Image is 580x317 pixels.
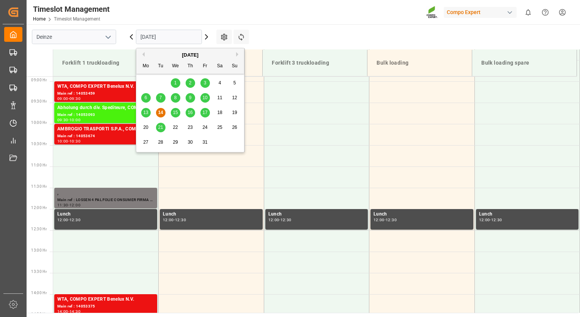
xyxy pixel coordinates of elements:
div: - [68,139,69,143]
div: 12:30 [175,218,186,222]
button: open menu [102,31,113,43]
div: Choose Wednesday, October 22nd, 2025 [171,123,180,132]
div: Choose Thursday, October 30th, 2025 [186,138,195,147]
div: Choose Friday, October 31st, 2025 [200,138,210,147]
span: 30 [188,139,192,145]
span: 10:00 Hr [31,120,47,125]
div: Choose Saturday, October 4th, 2025 [215,78,225,88]
div: Mo [141,62,151,71]
span: 18 [217,110,222,115]
span: 16 [188,110,192,115]
div: Choose Monday, October 20th, 2025 [141,123,151,132]
a: Home [33,16,46,22]
div: Compo Expert [444,7,517,18]
div: - [68,203,69,207]
div: 12:30 [491,218,502,222]
span: 25 [217,125,222,130]
div: 10:30 [69,139,80,143]
div: Sa [215,62,225,71]
div: Choose Thursday, October 2nd, 2025 [186,78,195,88]
div: 12:00 [479,218,490,222]
button: Next Month [236,52,241,57]
input: Type to search/select [32,30,116,44]
div: 12:30 [281,218,292,222]
div: Choose Wednesday, October 8th, 2025 [171,93,180,103]
div: Choose Tuesday, October 28th, 2025 [156,138,165,147]
div: - [385,218,386,222]
div: , [57,189,154,197]
div: Choose Wednesday, October 15th, 2025 [171,108,180,117]
span: 09:00 Hr [31,78,47,82]
span: 12:00 Hr [31,206,47,210]
div: Lunch [268,211,365,218]
div: - [174,218,175,222]
span: 22 [173,125,178,130]
div: Lunch [163,211,260,218]
div: We [171,62,180,71]
span: 1 [174,80,177,86]
div: 12:00 [57,218,68,222]
div: Choose Sunday, October 19th, 2025 [230,108,240,117]
div: - [68,97,69,100]
span: 12 [232,95,237,100]
span: 13:00 Hr [31,248,47,252]
span: 29 [173,139,178,145]
span: 14 [158,110,163,115]
div: Choose Monday, October 13th, 2025 [141,108,151,117]
button: Help Center [537,4,554,21]
button: Compo Expert [444,5,520,19]
div: Lunch [57,211,154,218]
div: 10:00 [57,139,68,143]
span: 20 [143,125,148,130]
span: 27 [143,139,148,145]
div: 10:00 [69,118,80,122]
div: Choose Sunday, October 26th, 2025 [230,123,240,132]
div: WTA, COMPO EXPERT Benelux N.V. [57,296,154,303]
div: 12:30 [386,218,397,222]
span: 11:00 Hr [31,163,47,167]
span: 24 [202,125,207,130]
div: Choose Wednesday, October 29th, 2025 [171,138,180,147]
div: Choose Saturday, October 18th, 2025 [215,108,225,117]
span: 14:00 Hr [31,291,47,295]
div: 12:00 [374,218,385,222]
span: 31 [202,139,207,145]
span: 3 [204,80,206,86]
div: Th [186,62,195,71]
div: Choose Saturday, October 11th, 2025 [215,93,225,103]
span: 7 [159,95,162,100]
span: 17 [202,110,207,115]
span: 10 [202,95,207,100]
span: 26 [232,125,237,130]
span: 09:30 Hr [31,99,47,103]
span: 28 [158,139,163,145]
span: 19 [232,110,237,115]
div: Choose Friday, October 17th, 2025 [200,108,210,117]
div: 09:00 [57,97,68,100]
div: - [68,218,69,222]
button: Previous Month [140,52,145,57]
div: 12:00 [268,218,279,222]
span: 6 [145,95,147,100]
div: Abholung durch div. Spediteure, COMPO EXPERT Benelux N.V. [57,104,154,112]
div: Choose Thursday, October 16th, 2025 [186,108,195,117]
input: DD.MM.YYYY [136,30,202,44]
div: Lunch [479,211,576,218]
div: - [68,310,69,313]
div: Main ref : 14053093 [57,112,154,118]
div: 09:30 [69,97,80,100]
div: Choose Sunday, October 5th, 2025 [230,78,240,88]
div: month 2025-10 [139,76,242,150]
div: Choose Friday, October 24th, 2025 [200,123,210,132]
div: 14:30 [69,310,80,313]
div: WTA, COMPO EXPERT Benelux N.V. [57,83,154,90]
span: 15 [173,110,178,115]
div: 12:00 [163,218,174,222]
div: Choose Wednesday, October 1st, 2025 [171,78,180,88]
div: Su [230,62,240,71]
div: Choose Tuesday, October 7th, 2025 [156,93,165,103]
span: 9 [189,95,192,100]
div: 12:30 [69,218,80,222]
div: Choose Saturday, October 25th, 2025 [215,123,225,132]
div: Timeslot Management [33,3,110,15]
